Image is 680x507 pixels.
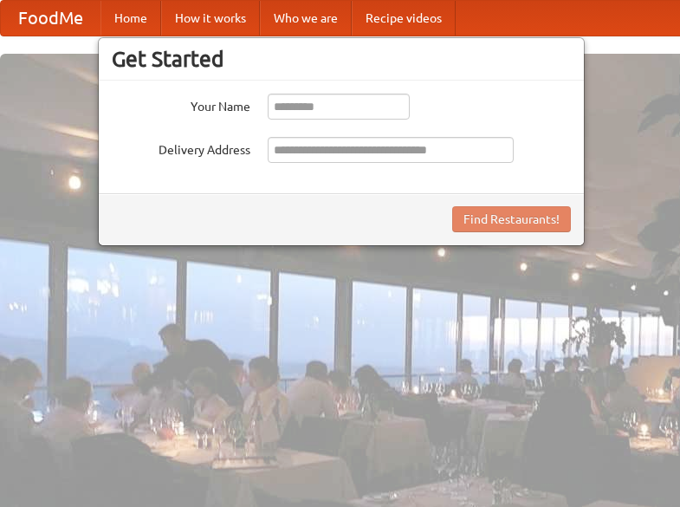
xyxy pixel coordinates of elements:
[161,1,260,36] a: How it works
[452,206,571,232] button: Find Restaurants!
[352,1,456,36] a: Recipe videos
[100,1,161,36] a: Home
[1,1,100,36] a: FoodMe
[112,137,250,159] label: Delivery Address
[112,94,250,115] label: Your Name
[112,46,571,72] h3: Get Started
[260,1,352,36] a: Who we are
